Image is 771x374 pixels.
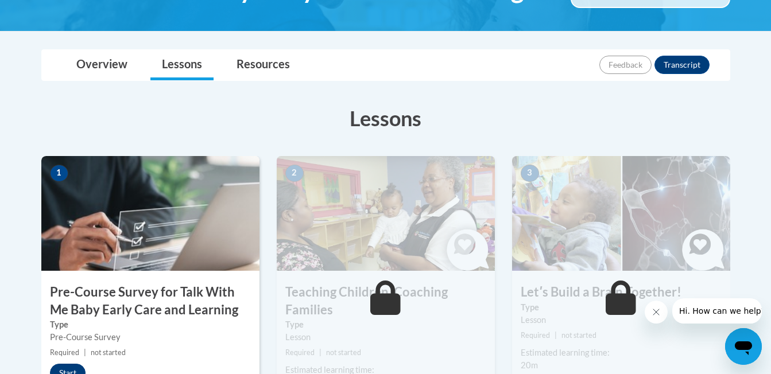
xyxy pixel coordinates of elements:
h3: Letʹs Build a Brain Together! [512,283,730,301]
span: not started [326,348,361,357]
span: not started [91,348,126,357]
span: 1 [50,165,68,182]
span: 3 [521,165,539,182]
div: Lesson [285,331,486,344]
label: Type [50,318,251,331]
span: Required [285,348,315,357]
a: Resources [225,50,301,80]
button: Transcript [654,56,710,74]
div: Lesson [521,314,722,326]
iframe: Close message [645,301,668,324]
iframe: Button to launch messaging window [725,328,762,365]
span: | [84,348,86,357]
span: | [555,331,557,340]
h3: Lessons [41,104,730,133]
span: Required [521,331,550,340]
span: | [319,348,321,357]
img: Course Image [41,156,259,271]
h3: Teaching Children, Coaching Families [277,283,495,319]
span: 20m [521,360,538,370]
iframe: Message from company [672,298,762,324]
span: not started [561,331,596,340]
a: Overview [65,50,139,80]
span: Required [50,348,79,357]
a: Lessons [150,50,214,80]
span: Hi. How can we help? [7,8,93,17]
h3: Pre-Course Survey for Talk With Me Baby Early Care and Learning [41,283,259,319]
img: Course Image [277,156,495,271]
label: Type [285,318,486,331]
div: Pre-Course Survey [50,331,251,344]
label: Type [521,301,722,314]
div: Estimated learning time: [521,346,722,359]
span: 2 [285,165,304,182]
button: Feedback [599,56,652,74]
img: Course Image [512,156,730,271]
